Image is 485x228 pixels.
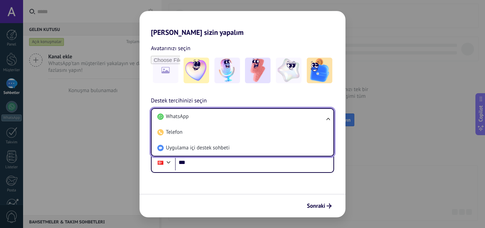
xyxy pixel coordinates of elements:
span: Sonraki [307,203,325,208]
span: WhatsApp [166,113,189,120]
span: Uygulama içi destek sohbeti [166,144,230,152]
span: Telefon [166,129,182,136]
div: Turkey: + 90 [154,155,167,170]
img: -1.jpeg [184,58,209,83]
img: -3.jpeg [245,58,271,83]
img: -4.jpeg [276,58,301,83]
span: Destek tercihinizi seçin [151,96,207,106]
h2: [PERSON_NAME] sizin yapalım [140,11,345,37]
img: -5.jpeg [307,58,332,83]
button: Sonraki [304,200,335,212]
img: -2.jpeg [214,58,240,83]
span: Avatarınızı seçin [151,44,190,53]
